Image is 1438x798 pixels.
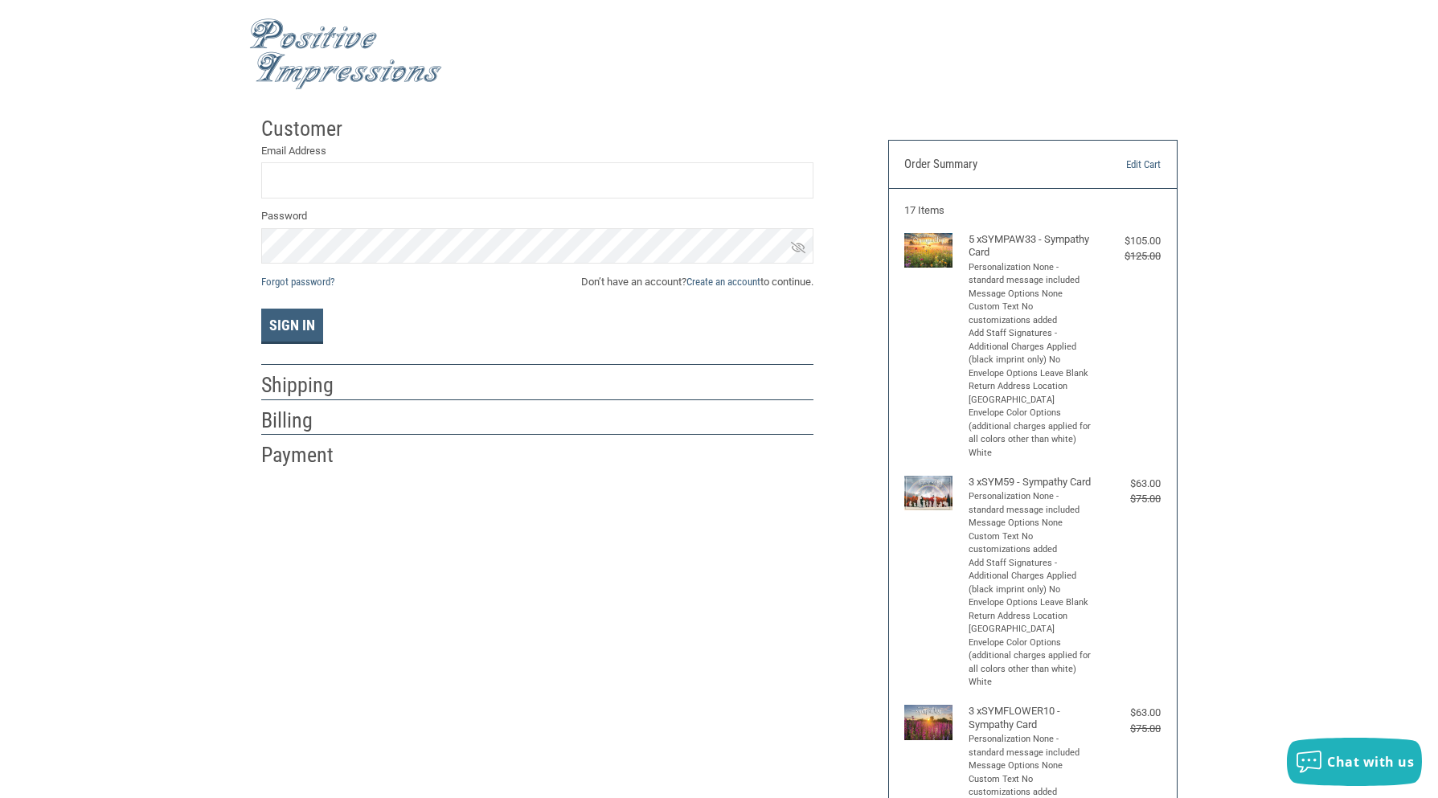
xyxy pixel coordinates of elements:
[969,407,1093,460] li: Envelope Color Options (additional charges applied for all colors other than white) White
[1096,248,1161,264] div: $125.00
[581,274,813,290] span: Don’t have an account? to continue.
[261,116,355,142] h2: Customer
[969,367,1093,381] li: Envelope Options Leave Blank
[969,327,1093,367] li: Add Staff Signatures - Additional Charges Applied (black imprint only) No
[1096,233,1161,249] div: $105.00
[969,490,1093,517] li: Personalization None - standard message included
[261,309,323,344] button: Sign In
[261,143,813,159] label: Email Address
[969,233,1093,260] h4: 5 x SYMPAW33 - Sympathy Card
[969,476,1093,489] h4: 3 x SYM59 - Sympathy Card
[1327,753,1414,771] span: Chat with us
[969,517,1093,530] li: Message Options None
[969,596,1093,610] li: Envelope Options Leave Blank
[261,407,355,434] h2: Billing
[1096,721,1161,737] div: $75.00
[261,442,355,469] h2: Payment
[904,204,1161,217] h3: 17 Items
[969,261,1093,288] li: Personalization None - standard message included
[969,530,1093,557] li: Custom Text No customizations added
[1079,157,1161,173] a: Edit Cart
[1096,705,1161,721] div: $63.00
[686,276,760,288] a: Create an account
[969,288,1093,301] li: Message Options None
[969,636,1093,690] li: Envelope Color Options (additional charges applied for all colors other than white) White
[1287,738,1422,786] button: Chat with us
[969,557,1093,597] li: Add Staff Signatures - Additional Charges Applied (black imprint only) No
[969,705,1093,731] h4: 3 x SYMFLOWER10 - Sympathy Card
[1096,491,1161,507] div: $75.00
[261,276,334,288] a: Forgot password?
[969,759,1093,773] li: Message Options None
[969,380,1093,407] li: Return Address Location [GEOGRAPHIC_DATA]
[904,157,1079,173] h3: Order Summary
[1096,476,1161,492] div: $63.00
[969,733,1093,759] li: Personalization None - standard message included
[969,301,1093,327] li: Custom Text No customizations added
[249,18,442,90] img: Positive Impressions
[969,610,1093,636] li: Return Address Location [GEOGRAPHIC_DATA]
[261,208,813,224] label: Password
[261,372,355,399] h2: Shipping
